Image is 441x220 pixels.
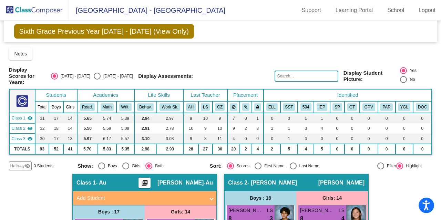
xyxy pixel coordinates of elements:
[63,123,77,134] td: 14
[105,163,117,169] div: Boys
[264,113,280,123] td: 0
[300,103,311,111] button: 504
[298,134,314,144] td: 0
[345,113,359,123] td: 0
[116,113,134,123] td: 5.39
[413,134,432,144] td: 0
[35,134,49,144] td: 30
[240,134,252,144] td: 0
[384,163,396,169] div: Filter
[9,113,35,123] td: Debra Bedell-Au - Au
[134,134,157,144] td: 3.10
[183,123,198,134] td: 10
[98,144,116,154] td: 5.83
[378,113,396,123] td: 0
[300,207,335,214] span: [PERSON_NAME]
[413,123,432,134] td: 0
[345,101,359,113] th: GATE
[413,144,432,154] td: 0
[252,101,264,113] th: Keep with teacher
[76,194,205,202] mat-panel-title: Add Student
[137,103,154,111] button: Behav.
[134,89,184,101] th: Life Skills
[314,123,330,134] td: 4
[215,103,225,111] button: CZ
[298,101,314,113] th: 504 Plan
[227,113,240,123] td: 7
[213,113,227,123] td: 9
[77,144,98,154] td: 5.70
[201,103,210,111] button: LS
[80,103,95,111] button: Read.
[413,101,432,113] th: NEEDS DOCUMENTS FOR ENROLLMENT
[35,113,49,123] td: 31
[264,134,280,144] td: 0
[213,134,227,144] td: 11
[403,163,422,169] div: Highlight
[129,163,141,169] div: Girls
[400,67,432,85] mat-radio-group: Select an option
[252,113,264,123] td: 1
[314,134,330,144] td: 0
[213,101,227,113] th: Coco Zhao
[183,101,198,113] th: Ashley Holmes
[345,144,359,154] td: 0
[116,134,134,144] td: 5.57
[247,179,297,186] span: - [PERSON_NAME]
[297,163,319,169] div: Last Name
[98,123,116,134] td: 5.59
[116,144,134,154] td: 5.35
[318,179,365,186] span: [PERSON_NAME]
[198,134,213,144] td: 8
[9,67,46,85] span: Display Scores for Years:
[330,144,345,154] td: 0
[210,163,222,169] span: Sort:
[69,5,225,16] span: [GEOGRAPHIC_DATA] - [GEOGRAPHIC_DATA]
[413,5,441,16] a: Logout
[27,126,33,131] mat-icon: visibility
[10,163,25,169] span: Hallway
[330,101,345,113] th: Speech IEP
[78,163,93,169] span: Show:
[380,103,392,111] button: PAR
[298,123,314,134] td: 3
[63,101,77,113] th: Girls
[264,123,280,134] td: 2
[35,144,49,154] td: 93
[213,123,227,134] td: 10
[198,144,213,154] td: 27
[183,89,227,101] th: Last Teacher
[141,179,149,189] mat-icon: picture_as_pdf
[234,163,249,169] div: Scores
[360,144,378,154] td: 0
[330,113,345,123] td: 0
[416,103,429,111] button: DOC
[330,134,345,144] td: 0
[77,113,98,123] td: 5.65
[9,134,35,144] td: Amy Tsai - Tsai
[210,163,337,169] mat-radio-group: Select an option
[345,134,359,144] td: 0
[330,5,379,16] a: Learning Portal
[25,163,30,169] mat-icon: visibility_off
[183,113,198,123] td: 9
[252,144,264,154] td: 4
[407,67,417,74] div: Yes
[119,103,132,111] button: Writ.
[252,134,264,144] td: 0
[73,205,145,219] div: Boys : 17
[186,103,196,111] button: AH
[134,123,157,134] td: 2.91
[261,163,285,169] div: First Name
[396,113,413,123] td: 0
[73,191,216,205] mat-expansion-panel-header: Add Student
[360,113,378,123] td: 0
[280,113,298,123] td: 3
[35,123,49,134] td: 32
[227,101,240,113] th: Keep away students
[407,76,415,83] div: No
[378,144,396,154] td: 0
[378,101,396,113] th: Parent meetings, emails, concerns
[77,134,98,144] td: 5.97
[157,113,184,123] td: 2.97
